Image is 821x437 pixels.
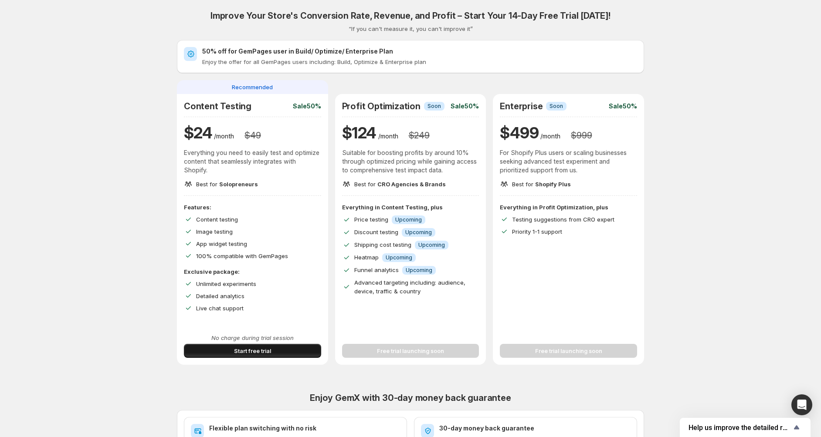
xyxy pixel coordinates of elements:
[377,181,446,188] span: CRO Agencies & Brands
[354,266,399,273] span: Funnel analytics
[354,279,465,295] span: Advanced targeting including: audience, device, traffic & country
[439,424,630,433] h2: 30-day money back guarantee
[184,203,321,212] p: Features:
[196,252,288,259] span: 100% compatible with GemPages
[196,280,256,287] span: Unlimited experiments
[540,132,560,141] p: /month
[791,394,812,415] div: Open Intercom Messenger
[177,393,644,403] h2: Enjoy GemX with 30-day money back guarantee
[209,424,400,433] h2: Flexible plan switching with no risk
[349,24,473,33] p: “If you can't measure it, you can't improve it”
[244,130,261,141] h3: $ 49
[196,216,238,223] span: Content testing
[354,229,398,235] span: Discount testing
[196,292,244,299] span: Detailed analytics
[232,83,273,91] span: Recommended
[405,229,432,236] span: Upcoming
[214,132,234,141] p: /month
[184,344,321,358] button: Start free trial
[689,424,791,432] span: Help us improve the detailed report for A/B campaigns
[378,132,398,141] p: /month
[342,203,479,212] p: Everything in Content Testing, plus
[196,228,233,235] span: Image testing
[500,122,539,143] h1: $ 499
[500,101,543,111] h2: Enterprise
[427,103,441,110] span: Soon
[202,57,637,66] p: Enjoy the offer for all GemPages users including: Build, Optimize & Enterprise plan
[342,148,479,175] p: Suitable for boosting profits by around 10% through optimized pricing while gaining access to com...
[184,101,251,111] h2: Content Testing
[418,242,445,249] span: Upcoming
[571,130,592,141] h3: $ 999
[342,101,421,111] h2: Profit Optimization
[293,102,321,111] p: Sale 50%
[210,10,611,21] h2: Improve Your Store's Conversion Rate, Revenue, and Profit – Start Your 14-Day Free Trial [DATE]!
[202,47,637,56] h2: 50% off for GemPages user in Build/ Optimize/ Enterprise Plan
[354,180,446,188] p: Best for
[354,216,388,223] span: Price testing
[184,267,321,276] p: Exclusive package:
[609,102,637,111] p: Sale 50%
[512,216,614,223] span: Testing suggestions from CRO expert
[689,422,802,433] button: Show survey - Help us improve the detailed report for A/B campaigns
[395,216,422,223] span: Upcoming
[550,103,563,110] span: Soon
[512,180,571,188] p: Best for
[219,181,258,188] span: Solopreneurs
[234,346,271,355] span: Start free trial
[535,181,571,188] span: Shopify Plus
[196,240,247,247] span: App widget testing
[512,228,562,235] span: Priority 1-1 support
[342,122,377,143] h1: $ 124
[184,333,321,342] p: No charge during trial session
[196,305,244,312] span: Live chat support
[406,267,432,274] span: Upcoming
[386,254,412,261] span: Upcoming
[451,102,479,111] p: Sale 50%
[184,148,321,175] p: Everything you need to easily test and optimize content that seamlessly integrates with Shopify.
[184,122,212,143] h1: $ 24
[354,254,379,261] span: Heatmap
[354,241,411,248] span: Shipping cost testing
[500,148,637,175] p: For Shopify Plus users or scaling businesses seeking advanced test experiment and prioritized sup...
[409,130,430,141] h3: $ 249
[500,203,637,212] p: Everything in Profit Optimization, plus
[196,180,258,188] p: Best for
